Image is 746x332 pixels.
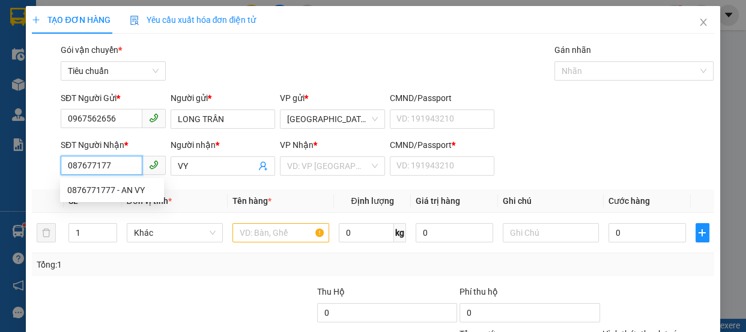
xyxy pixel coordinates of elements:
span: close [699,17,708,27]
div: CMND/Passport [390,138,495,152]
div: SĐT Người Gửi [61,91,166,105]
span: user-add [258,161,268,171]
span: Tên hàng [232,196,271,206]
label: Gán nhãn [554,45,591,55]
span: Gói vận chuyển [61,45,122,55]
button: plus [696,223,709,242]
div: CMND/Passport [390,91,495,105]
img: icon [130,16,139,25]
input: VD: Bàn, Ghế [232,223,329,242]
th: Ghi chú [498,189,604,213]
div: Tổng: 1 [37,258,289,271]
input: 0 [416,223,493,242]
span: Yêu cầu xuất hóa đơn điện tử [130,15,256,25]
span: Đơn vị tính [127,196,172,206]
div: Phí thu hộ [459,285,599,303]
span: VP Nhận [280,140,314,150]
span: Khác [134,224,216,242]
span: Thu Hộ [317,287,345,297]
span: plus [696,228,709,238]
div: Người nhận [171,138,276,152]
span: kg [394,223,406,242]
button: delete [37,223,56,242]
span: Tiêu chuẩn [68,62,159,80]
div: SĐT Người Nhận [61,138,166,152]
div: Người gửi [171,91,276,105]
button: Close [687,6,720,40]
span: Định lượng [351,196,393,206]
div: 0876771777 - AN VY [60,180,164,200]
span: Đà Lạt [287,110,378,128]
span: Giá trị hàng [416,196,460,206]
div: 0876771777 - AN VY [67,183,157,197]
span: phone [149,160,159,170]
input: Ghi Chú [503,223,599,242]
span: Cước hàng [608,196,650,206]
div: VP gửi [280,91,385,105]
span: TẠO ĐƠN HÀNG [32,15,110,25]
span: phone [149,113,159,123]
span: plus [32,16,40,24]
